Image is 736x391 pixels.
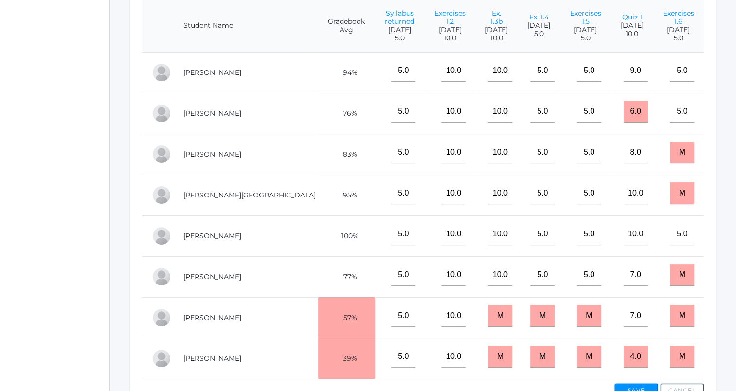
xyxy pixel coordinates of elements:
[183,191,316,199] a: [PERSON_NAME][GEOGRAPHIC_DATA]
[152,185,171,205] div: Austin Hill
[485,34,508,42] span: 10.0
[570,34,601,42] span: 5.0
[621,21,644,30] span: [DATE]
[385,34,415,42] span: 5.0
[318,256,375,297] td: 77%
[152,308,171,327] div: Emme Renz
[490,9,503,26] a: Ex. 1.3b
[152,104,171,123] div: LaRae Erner
[183,109,241,118] a: [PERSON_NAME]
[318,338,375,379] td: 39%
[385,26,415,34] span: [DATE]
[663,26,694,34] span: [DATE]
[527,21,550,30] span: [DATE]
[183,150,241,159] a: [PERSON_NAME]
[152,349,171,368] div: Haylie Slawson
[434,34,466,42] span: 10.0
[152,226,171,246] div: Ryan Lawler
[152,267,171,286] div: Wylie Myers
[318,134,375,175] td: 83%
[570,9,601,26] a: Exercises 1.5
[622,13,642,21] a: Quiz 1
[318,175,375,215] td: 95%
[183,313,241,322] a: [PERSON_NAME]
[318,215,375,256] td: 100%
[183,231,241,240] a: [PERSON_NAME]
[385,9,414,26] a: Syllabus returned
[434,26,466,34] span: [DATE]
[570,26,601,34] span: [DATE]
[318,52,375,93] td: 94%
[434,9,466,26] a: Exercises 1.2
[621,30,644,38] span: 10.0
[527,30,550,38] span: 5.0
[318,297,375,338] td: 57%
[529,13,549,21] a: Ex. 1.4
[318,93,375,134] td: 76%
[485,26,508,34] span: [DATE]
[183,272,241,281] a: [PERSON_NAME]
[152,144,171,164] div: Wyatt Hill
[663,34,694,42] span: 5.0
[152,63,171,82] div: Reese Carr
[183,354,241,363] a: [PERSON_NAME]
[663,9,694,26] a: Exercises 1.6
[183,68,241,77] a: [PERSON_NAME]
